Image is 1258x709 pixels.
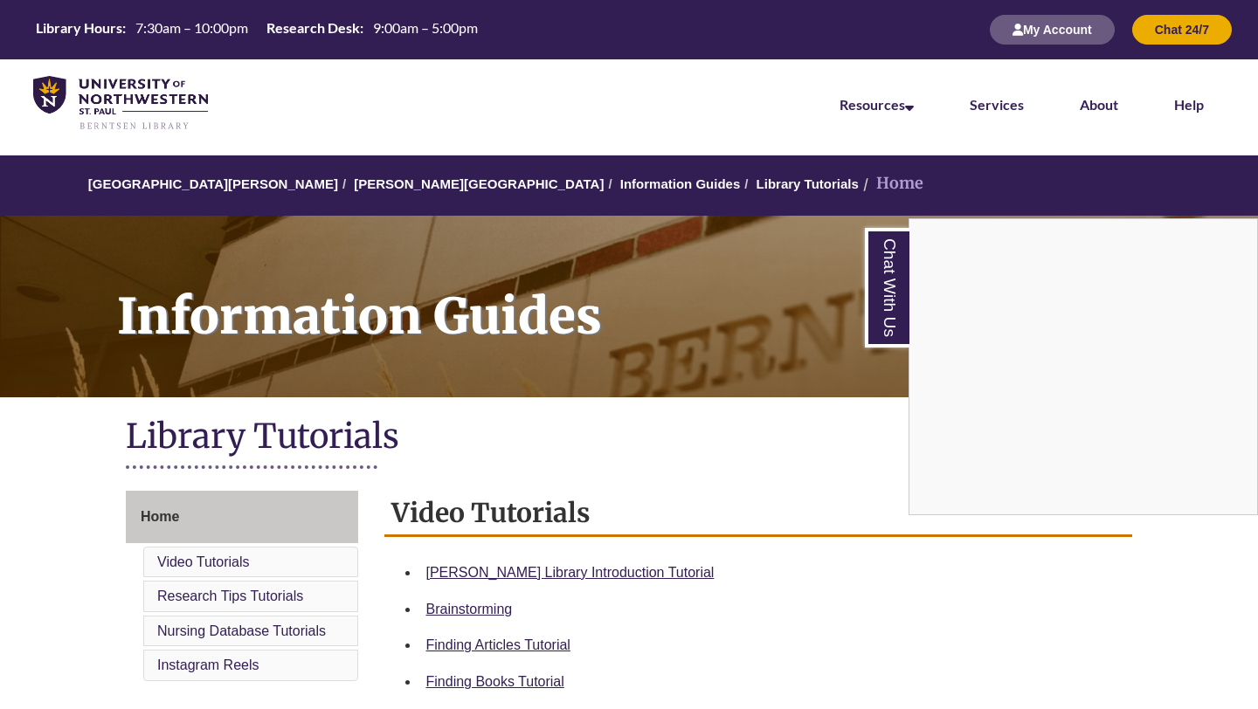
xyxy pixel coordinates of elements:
img: UNWSP Library Logo [33,76,208,131]
a: Chat With Us [865,228,909,348]
a: Resources [840,96,914,113]
iframe: Chat Widget [909,219,1257,514]
div: Chat With Us [909,218,1258,515]
a: Services [970,96,1024,113]
a: Help [1174,96,1204,113]
a: About [1080,96,1118,113]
